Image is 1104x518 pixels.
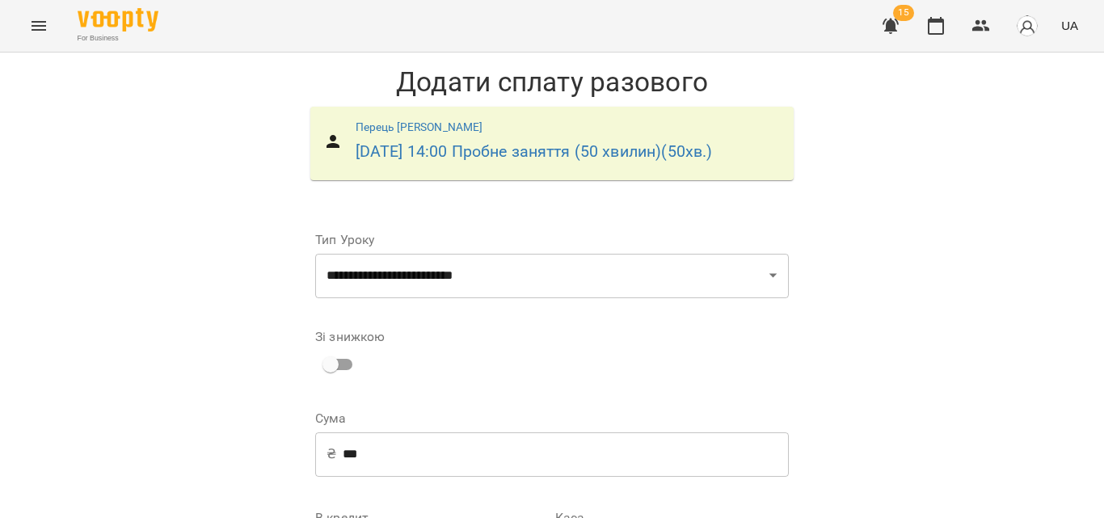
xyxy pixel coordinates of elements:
[893,5,914,21] span: 15
[78,8,158,32] img: Voopty Logo
[1061,17,1078,34] span: UA
[356,120,483,133] a: Перець [PERSON_NAME]
[1055,11,1085,40] button: UA
[315,234,789,246] label: Тип Уроку
[1016,15,1039,37] img: avatar_s.png
[19,6,58,45] button: Menu
[356,142,713,161] a: [DATE] 14:00 Пробне заняття (50 хвилин)(50хв.)
[78,33,158,44] span: For Business
[315,331,385,343] label: Зі знижкою
[315,412,789,425] label: Сума
[327,444,336,464] p: ₴
[302,65,802,99] h1: Додати сплату разового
